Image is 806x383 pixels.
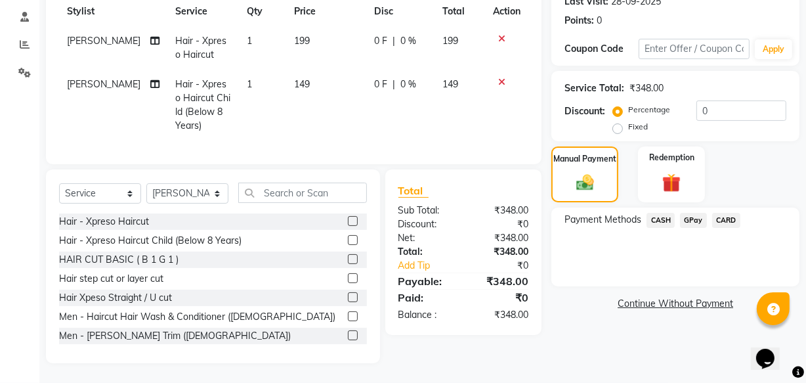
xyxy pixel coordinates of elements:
div: Men - [PERSON_NAME] Trim ([DEMOGRAPHIC_DATA]) [59,329,291,343]
div: Discount: [389,217,463,231]
img: _gift.svg [656,171,687,194]
label: Manual Payment [553,153,616,165]
div: Hair - Xpreso Haircut [59,215,149,229]
div: ₹348.00 [463,231,538,245]
span: 0 % [400,78,416,91]
div: Service Total: [564,81,624,95]
div: ₹348.00 [463,273,538,289]
span: [PERSON_NAME] [67,78,140,90]
span: Payment Methods [564,213,641,227]
span: CASH [647,213,675,228]
span: Hair - Xpreso Haircut [175,35,226,60]
input: Enter Offer / Coupon Code [639,39,750,59]
div: Sub Total: [389,204,463,217]
span: | [392,78,395,91]
div: Discount: [564,104,605,118]
span: 1 [247,78,252,90]
div: Total: [389,245,463,259]
span: 199 [294,35,310,47]
div: Hair - Xpreso Haircut Child (Below 8 Years) [59,234,242,248]
div: Men - Haircut Hair Wash & Conditioner ([DEMOGRAPHIC_DATA]) [59,310,335,324]
span: 1 [247,35,252,47]
label: Redemption [649,152,694,164]
div: ₹348.00 [463,245,538,259]
span: | [392,34,395,48]
div: Balance : [389,308,463,322]
div: HAIR CUT BASIC ( B 1 G 1 ) [59,253,179,267]
div: Net: [389,231,463,245]
div: ₹348.00 [463,204,538,217]
div: ₹0 [463,290,538,305]
span: CARD [712,213,740,228]
div: Hair Xpeso Straight / U cut [59,291,172,305]
span: 199 [442,35,458,47]
div: Paid: [389,290,463,305]
span: 0 % [400,34,416,48]
span: Hair - Xpreso Haircut Child (Below 8 Years) [175,78,230,131]
div: ₹348.00 [463,308,538,322]
div: 0 [597,14,602,28]
span: 149 [442,78,458,90]
div: ₹348.00 [629,81,664,95]
span: Total [398,184,429,198]
input: Search or Scan [238,183,367,203]
div: Payable: [389,273,463,289]
div: ₹0 [476,259,538,273]
a: Add Tip [389,259,476,273]
span: 0 F [374,78,387,91]
img: _cash.svg [571,173,599,193]
iframe: chat widget [751,330,793,370]
span: 149 [294,78,310,90]
div: Coupon Code [564,42,639,56]
label: Fixed [628,121,648,133]
button: Apply [755,39,792,59]
label: Percentage [628,104,670,116]
div: ₹0 [463,217,538,231]
span: [PERSON_NAME] [67,35,140,47]
span: GPay [680,213,707,228]
a: Continue Without Payment [554,297,797,311]
span: 0 F [374,34,387,48]
div: Hair step cut or layer cut [59,272,163,286]
div: Points: [564,14,594,28]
